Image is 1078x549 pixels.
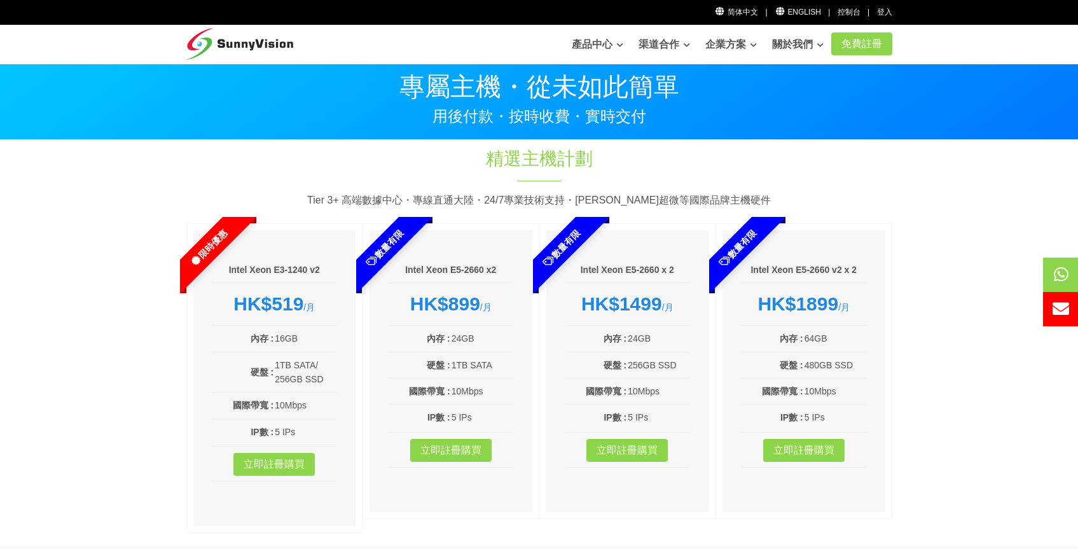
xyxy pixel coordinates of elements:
b: 硬盤 : [604,360,627,370]
td: 24GB [451,331,513,346]
b: 硬盤 : [780,360,803,370]
b: IP數 : [780,412,803,422]
td: 24GB [627,331,689,346]
span: 數量有限 [684,195,791,302]
p: Tier 3+ 高端數據中心・專線直通大陸・24/7專業技術支持・[PERSON_NAME]超微等國際品牌主機硬件 [186,192,892,209]
h1: 精選主機計劃 [328,146,751,171]
a: 登入 [877,8,892,17]
td: 5 IPs [627,410,689,425]
b: 硬盤 : [251,367,274,377]
td: 10Mbps [627,384,689,399]
a: 企業方案 [705,32,757,57]
a: 立即註冊購買 [233,453,315,476]
b: 國際帶寬 : [409,386,450,396]
li: | [765,6,767,18]
b: IP數 : [251,427,273,437]
a: 控制台 [838,8,860,17]
b: 內存 : [780,333,803,344]
li: | [828,6,830,18]
a: English [775,8,821,17]
a: 立即註冊購買 [410,439,492,462]
span: 數量有限 [331,195,438,302]
h6: Intel Xeon E5-2660 x2 [389,264,513,277]
a: 產品中心 [572,32,623,57]
strong: HK$519 [233,293,303,314]
div: /月 [212,293,337,316]
td: 10Mbps [274,398,336,413]
td: 10Mbps [804,384,866,399]
span: 數量有限 [508,195,614,302]
strong: HK$1899 [757,293,838,314]
td: 1TB SATA [451,358,513,373]
div: /月 [742,293,866,316]
td: 256GB SSD [627,358,689,373]
a: 渠道合作 [639,32,690,57]
b: 內存 : [427,333,450,344]
b: IP數 : [427,412,450,422]
td: 480GB SSD [804,358,866,373]
td: 10Mbps [451,384,513,399]
div: /月 [389,293,513,316]
strong: HK$899 [410,293,480,314]
b: 硬盤 : [427,360,450,370]
h6: Intel Xeon E5-2660 x 2 [565,264,690,277]
b: 國際帶寬 : [762,386,803,396]
td: 16GB [274,331,336,346]
b: 國際帶寬 : [586,386,627,396]
li: | [867,6,869,18]
b: IP數 : [604,412,626,422]
a: 立即註冊購買 [763,439,845,462]
td: 5 IPs [804,410,866,425]
td: 5 IPs [451,410,513,425]
a: 關於我們 [772,32,824,57]
td: 1TB SATA/ 256GB SSD [274,358,336,387]
a: 立即註冊購買 [586,439,668,462]
p: 專屬主機・從未如此簡單 [186,74,892,99]
span: 限時優惠 [155,195,261,302]
p: 用後付款・按時收費・實時交付 [186,109,892,124]
b: 內存 : [251,333,274,344]
h6: Intel Xeon E3-1240 v2 [212,264,337,277]
b: 內存 : [604,333,627,344]
strong: HK$1499 [581,293,662,314]
h6: Intel Xeon E5-2660 v2 x 2 [742,264,866,277]
a: 免費註冊 [831,32,892,55]
td: 5 IPs [274,424,336,440]
b: 國際帶寬 : [233,400,274,410]
a: 简体中文 [715,8,759,17]
td: 64GB [804,331,866,346]
div: /月 [565,293,690,316]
